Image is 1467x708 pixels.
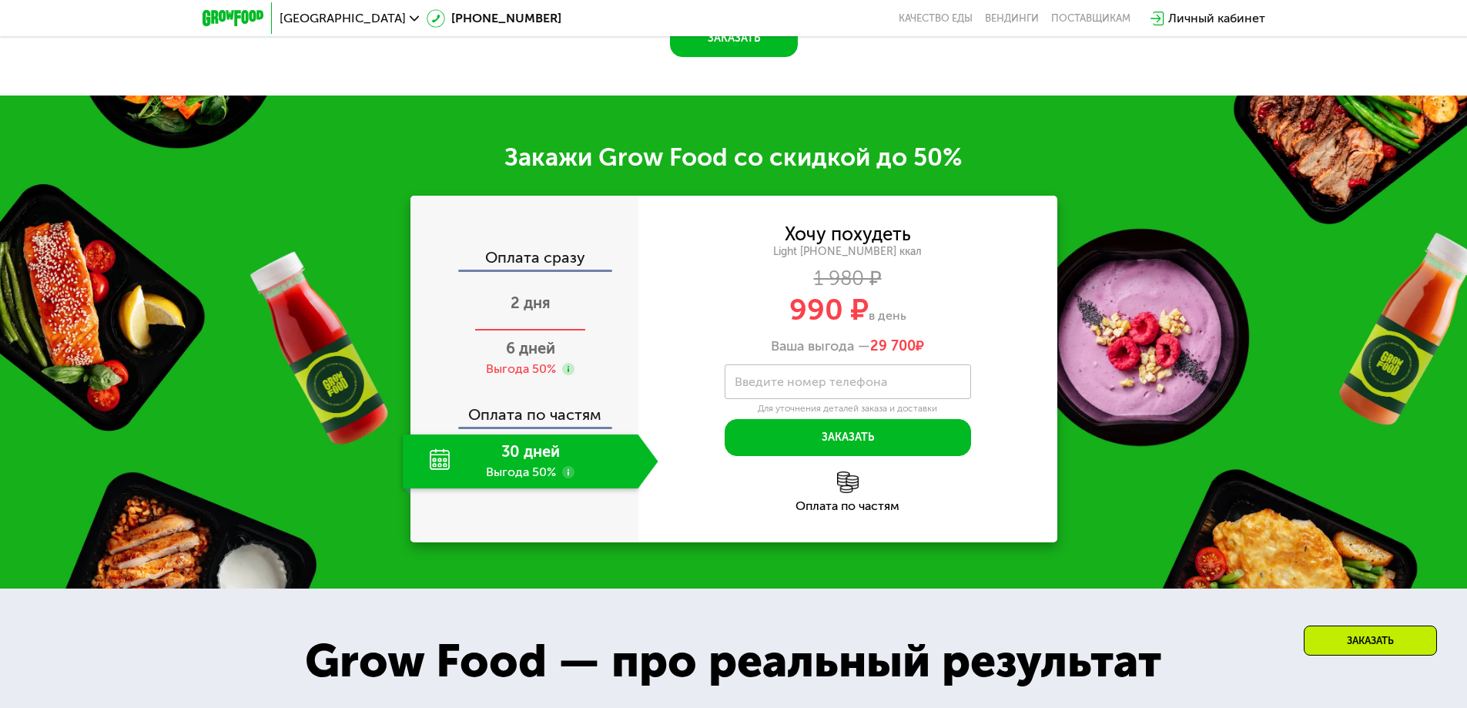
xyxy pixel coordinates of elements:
span: ₽ [870,338,924,355]
div: Ваша выгода — [638,338,1057,355]
div: Оплата по частям [638,500,1057,512]
div: Оплата сразу [412,250,638,270]
span: [GEOGRAPHIC_DATA] [280,12,406,25]
div: поставщикам [1051,12,1130,25]
span: 6 дней [506,339,555,357]
div: Grow Food — про реальный результат [271,626,1195,696]
a: Вендинги [985,12,1039,25]
div: Хочу похудеть [785,226,911,243]
span: 2 дня [511,294,551,312]
label: Введите номер телефона [735,377,887,386]
span: 29 700 [870,337,916,354]
div: 1 980 ₽ [638,270,1057,287]
span: 990 ₽ [789,292,869,327]
div: Заказать [1304,626,1437,656]
div: Light [PHONE_NUMBER] ккал [638,245,1057,259]
img: l6xcnZfty9opOoJh.png [837,471,859,493]
button: Заказать [670,20,798,57]
button: Заказать [725,419,971,456]
a: [PHONE_NUMBER] [427,9,561,28]
a: Качество еды [899,12,973,25]
div: Личный кабинет [1168,9,1265,28]
div: Оплата по частям [412,391,638,427]
div: Для уточнения деталей заказа и доставки [725,403,971,415]
div: Выгода 50% [486,361,556,377]
span: в день [869,308,906,323]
